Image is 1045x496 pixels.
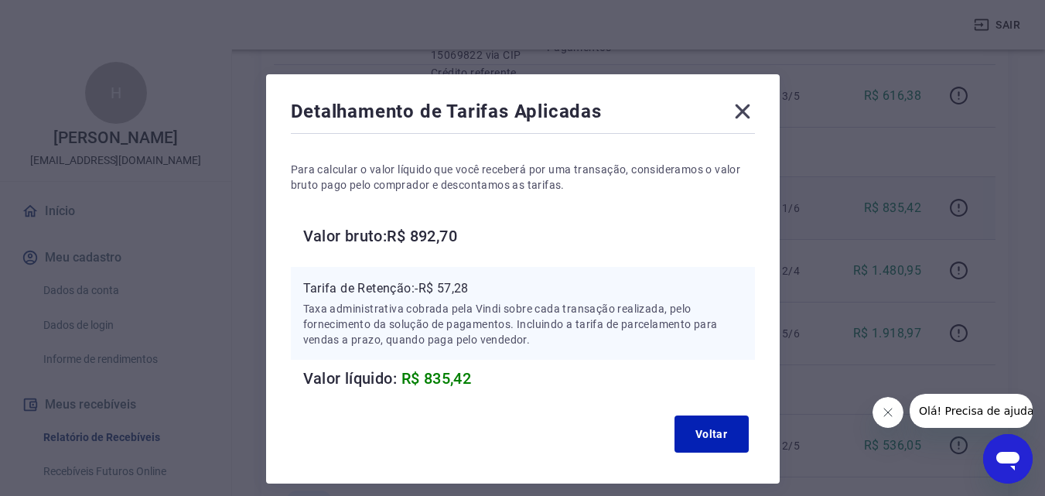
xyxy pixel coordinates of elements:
[873,397,903,428] iframe: Fechar mensagem
[303,366,755,391] h6: Valor líquido:
[910,394,1033,428] iframe: Mensagem da empresa
[983,434,1033,484] iframe: Botão para abrir a janela de mensagens
[291,99,755,130] div: Detalhamento de Tarifas Aplicadas
[303,301,743,347] p: Taxa administrativa cobrada pela Vindi sobre cada transação realizada, pelo fornecimento da soluç...
[303,279,743,298] p: Tarifa de Retenção: -R$ 57,28
[674,416,749,453] button: Voltar
[303,224,755,248] h6: Valor bruto: R$ 892,70
[401,369,472,388] span: R$ 835,42
[9,11,130,23] span: Olá! Precisa de ajuda?
[291,162,755,193] p: Para calcular o valor líquido que você receberá por uma transação, consideramos o valor bruto pag...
